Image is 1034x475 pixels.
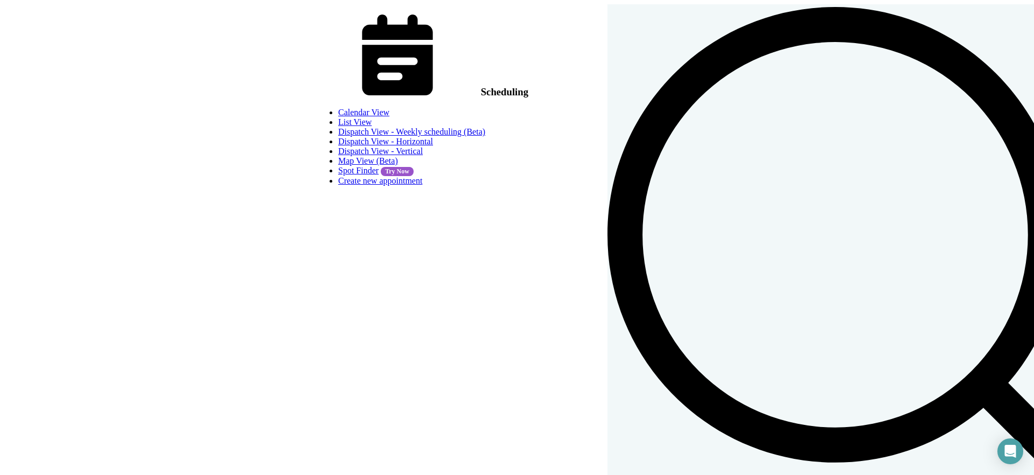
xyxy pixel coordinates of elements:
[338,146,423,156] a: Dispatch View - Vertical
[338,156,398,165] a: Map View (Beta)
[381,167,414,176] span: Try Now
[481,86,528,97] span: Scheduling
[338,108,389,117] a: Calendar View
[338,117,372,127] a: List View
[338,176,422,185] a: Create new appointment
[997,438,1023,464] div: Open Intercom Messenger
[338,137,433,146] a: Dispatch View - Horizontal
[338,127,485,136] a: Dispatch View - Weekly scheduling (Beta)
[338,166,414,175] a: Spot FinderTry Now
